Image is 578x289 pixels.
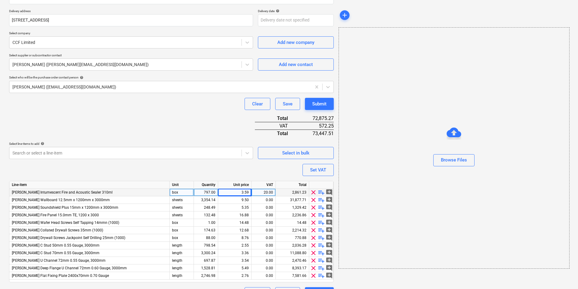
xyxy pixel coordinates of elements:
div: sheets [170,196,194,204]
div: Quantity [194,181,218,189]
div: 31,877.71 [276,196,309,204]
button: Set VAT [303,164,334,176]
button: Add new company [258,36,334,48]
span: Knauf Intumescent Fire and Acoustic Sealer 310ml [12,190,113,194]
span: Knauf U Channel 72mm 0.55 Gauge, 3000mm [12,258,106,263]
div: box [170,189,194,196]
div: Chat Widget [548,260,578,289]
div: 0.00 [254,234,273,242]
div: Unit price [218,181,252,189]
div: 2,861.23 [276,189,309,196]
span: clear [310,264,317,272]
span: add [341,12,348,19]
div: 797.00 [196,189,215,196]
div: length [170,272,194,280]
span: clear [310,211,317,219]
span: Knauf C Stud 50mm 0.55 Gauge, 3000mm [12,243,100,247]
button: Add new contact [258,58,334,71]
div: Total [276,181,309,189]
div: 798.54 [196,242,215,249]
div: 8,393.17 [276,264,309,272]
div: 3.36 [221,249,249,257]
div: 16.88 [221,211,249,219]
div: 14.48 [276,219,309,227]
div: Add new contact [279,61,313,68]
div: 2,236.86 [276,211,309,219]
span: playlist_add [318,227,325,234]
div: 5.49 [221,264,249,272]
input: Delivery date not specified [258,14,334,26]
p: Select supplier or subcontractor contact [9,53,253,58]
div: 0.00 [254,196,273,204]
div: Clear [252,100,263,108]
div: 3,300.24 [196,249,215,257]
div: Add new company [277,38,314,46]
span: add_comment [326,219,333,226]
div: 0.00 [254,242,273,249]
div: 0.00 [254,249,273,257]
span: playlist_add [318,219,325,226]
div: 73,447.51 [298,130,333,137]
div: Unit [170,181,194,189]
div: 2,746.98 [196,272,215,280]
div: 1,528.81 [196,264,215,272]
div: 72,875.27 [298,115,333,122]
div: 174.63 [196,227,215,234]
span: clear [310,219,317,226]
div: 3.54 [221,257,249,264]
span: clear [310,189,317,196]
p: Select company [9,31,253,36]
span: playlist_add [318,189,325,196]
div: 0.00 [254,227,273,234]
span: clear [310,204,317,211]
div: VAT [252,181,276,189]
div: Total [255,130,298,137]
span: Knauf Flat Fixing Plate 2400x70mm 0.70 Gauge [12,274,109,278]
div: Browse Files [339,27,570,269]
button: Browse Files [433,154,475,166]
div: Select in bulk [282,149,309,157]
span: clear [310,242,317,249]
span: playlist_add [318,272,325,279]
p: Delivery address [9,9,253,14]
span: add_comment [326,234,333,241]
span: add_comment [326,204,333,211]
div: 2,470.46 [276,257,309,264]
span: add_comment [326,227,333,234]
div: 11,088.80 [276,249,309,257]
span: playlist_add [318,211,325,219]
span: Knauf Fire Panel 15.0mm TE, 1200 x 3000 [12,213,99,217]
div: 2.76 [221,272,249,280]
div: 88.00 [196,234,215,242]
span: add_comment [326,264,333,272]
div: 8.76 [221,234,249,242]
span: playlist_add [318,204,325,211]
input: Delivery address [9,14,253,26]
div: 132.48 [196,211,215,219]
div: 2,214.32 [276,227,309,234]
span: help [79,76,83,79]
div: 697.87 [196,257,215,264]
span: add_comment [326,242,333,249]
div: length [170,257,194,264]
div: box [170,219,194,227]
span: clear [310,227,317,234]
span: playlist_add [318,242,325,249]
div: 9.50 [221,196,249,204]
div: Submit [312,100,326,108]
span: add_comment [326,196,333,204]
div: VAT [255,122,298,130]
div: 770.88 [276,234,309,242]
span: clear [310,196,317,204]
span: add_comment [326,211,333,219]
div: Select who will be the purchase order contact person [9,75,334,79]
span: playlist_add [318,249,325,257]
span: Knauf Wallboard 12.5mm x 1200mm x 3000mm [12,198,110,202]
span: playlist_add [318,196,325,204]
div: 248.49 [196,204,215,211]
div: 3,354.14 [196,196,215,204]
div: Select line-items to add [9,142,253,146]
span: clear [310,257,317,264]
span: add_comment [326,249,333,257]
div: Set VAT [310,166,326,174]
